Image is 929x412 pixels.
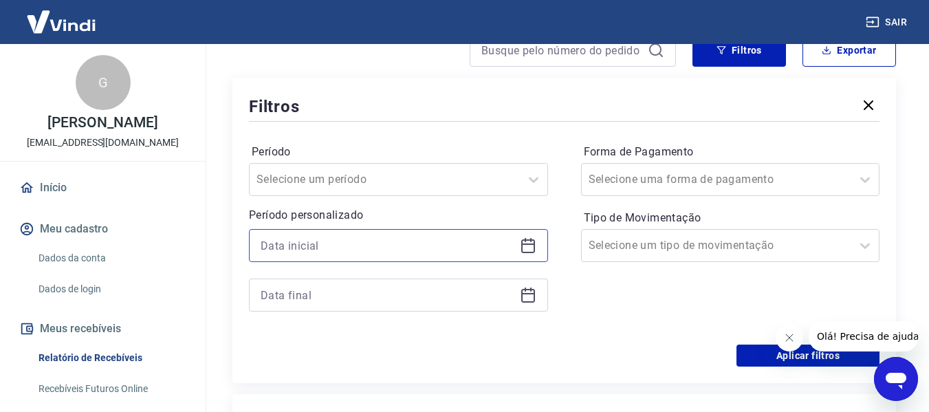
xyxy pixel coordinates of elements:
h5: Filtros [249,96,300,118]
label: Período [252,144,545,160]
button: Filtros [692,34,786,67]
input: Busque pelo número do pedido [481,40,642,61]
img: Vindi [17,1,106,43]
label: Tipo de Movimentação [584,210,877,226]
a: Relatório de Recebíveis [33,344,189,372]
a: Dados da conta [33,244,189,272]
button: Sair [863,10,912,35]
input: Data final [261,285,514,305]
iframe: Fechar mensagem [776,324,803,351]
button: Meus recebíveis [17,314,189,344]
button: Aplicar filtros [736,345,879,367]
span: Olá! Precisa de ajuda? [8,10,116,21]
iframe: Mensagem da empresa [809,321,918,351]
input: Data inicial [261,235,514,256]
p: [EMAIL_ADDRESS][DOMAIN_NAME] [27,135,179,150]
button: Meu cadastro [17,214,189,244]
button: Exportar [802,34,896,67]
p: [PERSON_NAME] [47,116,157,130]
label: Forma de Pagamento [584,144,877,160]
a: Recebíveis Futuros Online [33,375,189,403]
div: G [76,55,131,110]
a: Início [17,173,189,203]
p: Período personalizado [249,207,548,224]
a: Dados de login [33,275,189,303]
iframe: Botão para abrir a janela de mensagens [874,357,918,401]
